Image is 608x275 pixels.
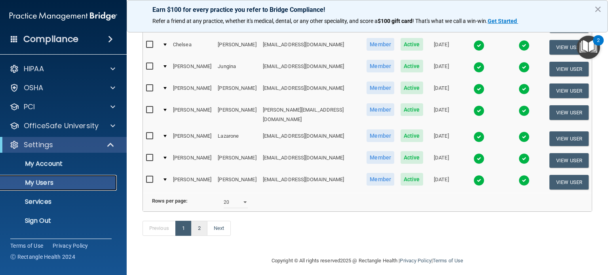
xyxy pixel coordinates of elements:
img: tick.e7d51cea.svg [473,83,484,95]
a: HIPAA [9,64,115,74]
span: Active [401,82,423,94]
div: 2 [597,40,600,51]
p: PCI [24,102,35,112]
a: 1 [175,221,192,236]
strong: $100 gift card [378,18,412,24]
span: Member [367,173,394,186]
td: [PERSON_NAME] [170,58,215,80]
span: Member [367,129,394,142]
td: [PERSON_NAME] [170,102,215,128]
td: [PERSON_NAME] [170,150,215,171]
p: My Users [5,179,113,187]
button: View User [549,62,589,76]
button: View User [549,105,589,120]
td: [DATE] [426,171,456,193]
span: Member [367,38,394,51]
img: tick.e7d51cea.svg [473,153,484,164]
p: Settings [24,140,53,150]
a: Privacy Policy [400,258,431,264]
p: Sign Out [5,217,113,225]
td: [PERSON_NAME] [215,171,259,193]
span: Active [401,103,423,116]
p: HIPAA [24,64,44,74]
img: tick.e7d51cea.svg [519,131,530,142]
p: Earn $100 for every practice you refer to Bridge Compliance! [152,6,582,13]
button: View User [549,40,589,55]
td: [DATE] [426,80,456,102]
img: tick.e7d51cea.svg [473,131,484,142]
a: Previous [142,221,176,236]
button: View User [549,153,589,168]
img: tick.e7d51cea.svg [473,105,484,116]
div: Copyright © All rights reserved 2025 @ Rectangle Health | | [223,248,512,273]
img: tick.e7d51cea.svg [519,62,530,73]
td: [PERSON_NAME] [215,36,259,58]
img: tick.e7d51cea.svg [519,153,530,164]
span: Refer a friend at any practice, whether it's medical, dental, or any other speciality, and score a [152,18,378,24]
td: [PERSON_NAME] [170,80,215,102]
img: tick.e7d51cea.svg [473,40,484,51]
td: [DATE] [426,58,456,80]
img: tick.e7d51cea.svg [473,62,484,73]
td: [EMAIL_ADDRESS][DOMAIN_NAME] [260,150,364,171]
a: PCI [9,102,115,112]
a: OSHA [9,83,115,93]
a: OfficeSafe University [9,121,115,131]
img: PMB logo [9,8,117,24]
button: View User [549,83,589,98]
td: [PERSON_NAME] [170,128,215,150]
td: [PERSON_NAME] [215,80,259,102]
td: [EMAIL_ADDRESS][DOMAIN_NAME] [260,36,364,58]
td: Chelsea [170,36,215,58]
a: Settings [9,140,115,150]
b: Rows per page: [152,198,188,204]
td: [EMAIL_ADDRESS][DOMAIN_NAME] [260,58,364,80]
td: [EMAIL_ADDRESS][DOMAIN_NAME] [260,80,364,102]
span: ! That's what we call a win-win. [412,18,488,24]
span: Member [367,103,394,116]
span: Active [401,60,423,72]
p: Services [5,198,113,206]
td: [PERSON_NAME] [215,102,259,128]
button: Close [594,3,602,15]
td: [DATE] [426,36,456,58]
td: [DATE] [426,128,456,150]
span: Ⓒ Rectangle Health 2024 [10,253,75,261]
td: Jungina [215,58,259,80]
a: 2 [191,221,207,236]
p: OfficeSafe University [24,121,99,131]
img: tick.e7d51cea.svg [519,105,530,116]
button: Open Resource Center, 2 new notifications [577,36,600,59]
a: Privacy Policy [53,242,88,250]
a: Terms of Use [10,242,43,250]
img: tick.e7d51cea.svg [519,83,530,95]
td: [PERSON_NAME] [215,150,259,171]
td: [DATE] [426,102,456,128]
td: Lazarone [215,128,259,150]
td: [EMAIL_ADDRESS][DOMAIN_NAME] [260,128,364,150]
span: Active [401,38,423,51]
strong: Get Started [488,18,517,24]
td: [PERSON_NAME][EMAIL_ADDRESS][DOMAIN_NAME] [260,102,364,128]
span: Member [367,151,394,164]
button: View User [549,175,589,190]
a: Get Started [488,18,518,24]
img: tick.e7d51cea.svg [473,175,484,186]
a: Next [207,221,231,236]
button: View User [549,131,589,146]
img: tick.e7d51cea.svg [519,175,530,186]
img: tick.e7d51cea.svg [519,40,530,51]
span: Member [367,60,394,72]
span: Member [367,82,394,94]
td: [PERSON_NAME] [170,171,215,193]
a: Terms of Use [433,258,463,264]
span: Active [401,129,423,142]
h4: Compliance [23,34,78,45]
p: OSHA [24,83,44,93]
td: [EMAIL_ADDRESS][DOMAIN_NAME] [260,171,364,193]
td: [DATE] [426,150,456,171]
span: Active [401,173,423,186]
span: Active [401,151,423,164]
p: My Account [5,160,113,168]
